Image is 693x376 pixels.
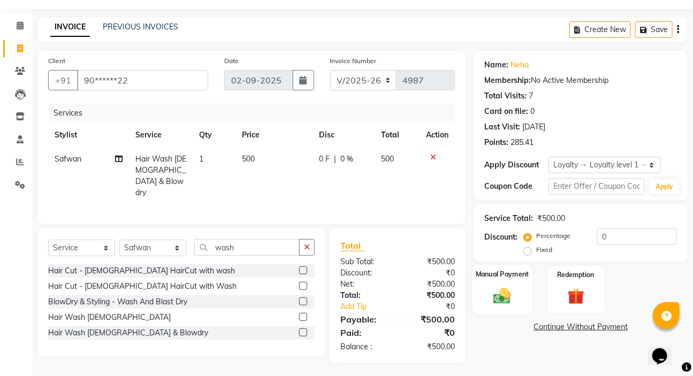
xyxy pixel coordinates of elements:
div: 0 [530,106,535,117]
input: Search or Scan [194,239,300,256]
button: Apply [649,179,680,195]
span: 1 [199,154,203,164]
div: Discount: [332,267,398,279]
label: Redemption [558,270,595,280]
div: Total Visits: [484,90,527,102]
th: Disc [313,123,375,147]
span: | [334,154,336,165]
div: ₹0 [398,267,463,279]
div: Hair Cut - [DEMOGRAPHIC_DATA] HairCut with Wash [48,281,237,292]
span: Total [340,240,365,251]
label: Client [48,56,65,66]
img: _cash.svg [488,286,516,305]
div: Services [49,103,463,123]
div: Last Visit: [484,121,520,133]
div: Service Total: [484,213,533,224]
th: Stylist [48,123,129,147]
div: Hair Wash [DEMOGRAPHIC_DATA] & Blowdry [48,327,208,339]
div: ₹0 [408,301,463,312]
a: INVOICE [50,18,90,37]
label: Manual Payment [476,269,529,279]
a: Continue Without Payment [476,321,686,333]
th: Action [420,123,455,147]
div: 7 [529,90,533,102]
div: Discount: [484,232,517,243]
div: No Active Membership [484,75,677,86]
th: Qty [193,123,235,147]
span: Safwan [55,154,81,164]
div: Points: [484,137,508,148]
button: +91 [48,70,78,90]
input: Enter Offer / Coupon Code [549,178,645,195]
div: Balance : [332,341,398,352]
div: Hair Wash [DEMOGRAPHIC_DATA] [48,312,171,323]
div: Apply Discount [484,159,549,171]
div: Coupon Code [484,181,549,192]
div: Name: [484,59,508,71]
div: ₹500.00 [398,313,463,326]
span: 0 F [319,154,330,165]
label: Date [224,56,239,66]
a: PREVIOUS INVOICES [103,22,178,32]
button: Save [635,21,673,38]
div: Payable: [332,313,398,326]
img: _gift.svg [562,286,590,307]
span: 500 [242,154,255,164]
div: Paid: [332,326,398,339]
div: ₹500.00 [398,256,463,267]
div: ₹500.00 [398,290,463,301]
div: Sub Total: [332,256,398,267]
div: Total: [332,290,398,301]
div: Hair Cut - [DEMOGRAPHIC_DATA] HairCut with wash [48,265,235,277]
div: ₹0 [398,326,463,339]
span: 0 % [340,154,353,165]
label: Invoice Number [330,56,377,66]
th: Price [235,123,313,147]
a: Neha [511,59,529,71]
th: Service [129,123,193,147]
div: ₹500.00 [398,279,463,290]
div: 285.41 [511,137,534,148]
div: ₹500.00 [398,341,463,352]
label: Percentage [536,231,570,241]
input: Search by Name/Mobile/Email/Code [77,70,208,90]
div: Membership: [484,75,531,86]
a: Add Tip [332,301,408,312]
div: Card on file: [484,106,528,117]
div: Net: [332,279,398,290]
label: Fixed [536,245,552,255]
iframe: chat widget [648,333,682,365]
div: [DATE] [522,121,545,133]
div: ₹500.00 [537,213,565,224]
th: Total [375,123,420,147]
span: 500 [381,154,394,164]
div: BlowDry & Styling - Wash And Blast Dry [48,296,187,308]
span: Hair Wash [DEMOGRAPHIC_DATA] & Blowdry [135,154,186,197]
button: Create New [569,21,631,38]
